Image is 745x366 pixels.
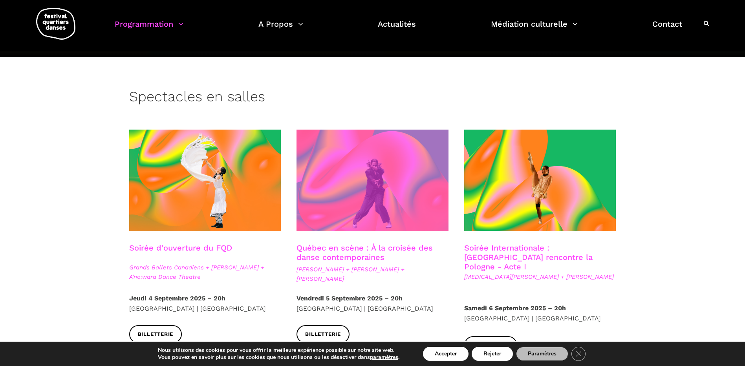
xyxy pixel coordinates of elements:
[378,17,416,40] a: Actualités
[297,325,350,343] a: Billetterie
[464,272,616,282] span: [MEDICAL_DATA][PERSON_NAME] + [PERSON_NAME]
[516,347,568,361] button: Paramètres
[129,243,232,253] a: Soirée d'ouverture du FQD
[158,354,399,361] p: Vous pouvez en savoir plus sur les cookies que nous utilisons ou les désactiver dans .
[129,263,281,282] span: Grands Ballets Canadiens + [PERSON_NAME] + A'no:wara Dance Theatre
[305,330,341,339] span: Billetterie
[423,347,469,361] button: Accepter
[491,17,578,40] a: Médiation culturelle
[129,295,225,302] strong: Jeudi 4 Septembre 2025 – 20h
[158,347,399,354] p: Nous utilisons des cookies pour vous offrir la meilleure expérience possible sur notre site web.
[297,265,448,284] span: [PERSON_NAME] + [PERSON_NAME] + [PERSON_NAME]
[129,325,182,343] a: Billetterie
[36,8,75,40] img: logo-fqd-med
[115,17,183,40] a: Programmation
[464,303,616,323] p: [GEOGRAPHIC_DATA] | [GEOGRAPHIC_DATA]
[129,88,265,108] h3: Spectacles en salles
[297,295,403,302] strong: Vendredi 5 Septembre 2025 – 20h
[464,304,566,312] strong: Samedi 6 Septembre 2025 – 20h
[652,17,682,40] a: Contact
[297,243,433,262] a: Québec en scène : À la croisée des danse contemporaines
[370,354,398,361] button: paramètres
[472,347,513,361] button: Rejeter
[464,243,593,271] a: Soirée Internationale : [GEOGRAPHIC_DATA] rencontre la Pologne - Acte I
[129,293,281,313] p: [GEOGRAPHIC_DATA] | [GEOGRAPHIC_DATA]
[297,293,448,313] p: [GEOGRAPHIC_DATA] | [GEOGRAPHIC_DATA]
[464,336,517,354] a: Billetterie
[258,17,303,40] a: A Propos
[138,330,174,339] span: Billetterie
[571,347,586,361] button: Close GDPR Cookie Banner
